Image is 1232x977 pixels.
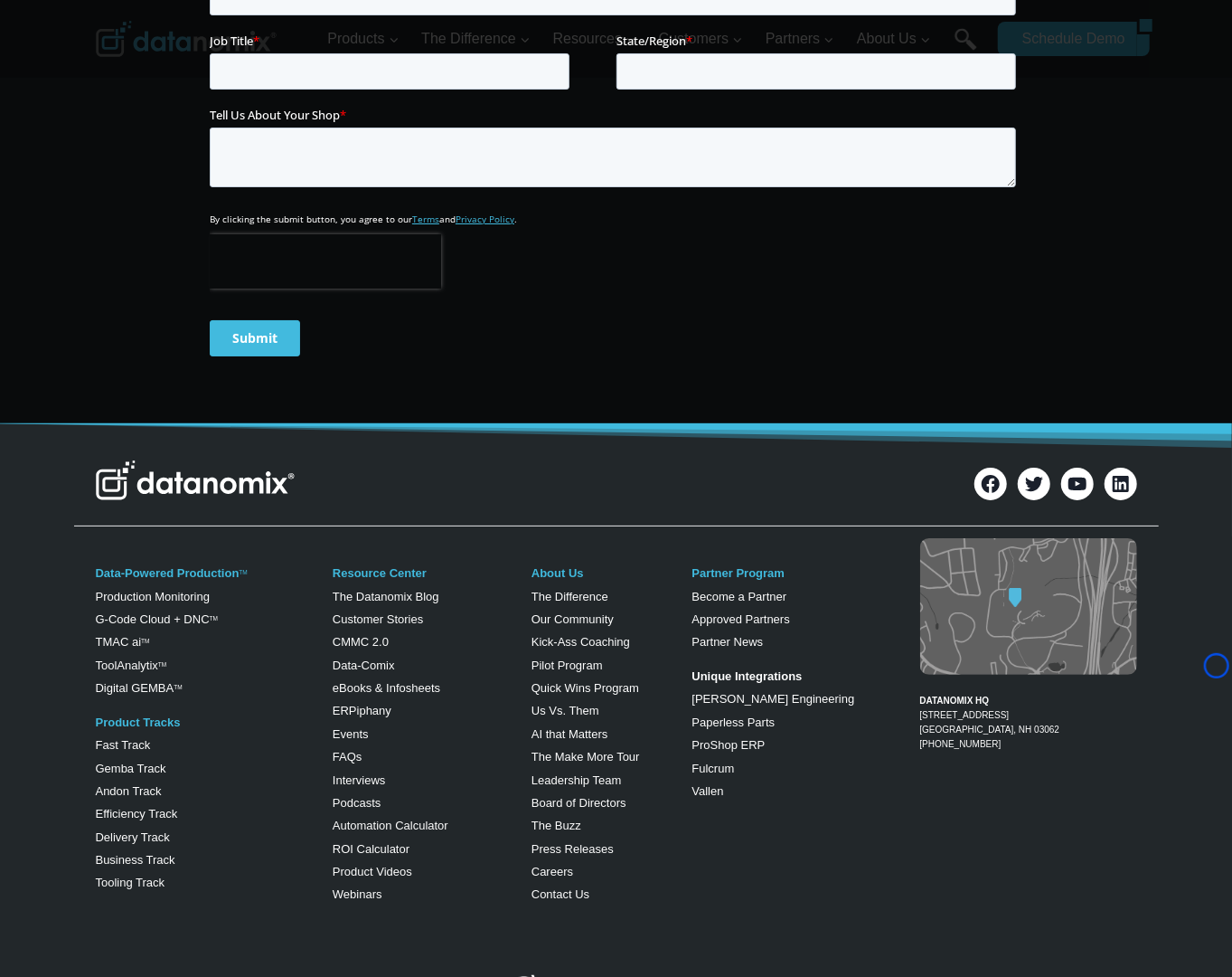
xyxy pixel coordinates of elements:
a: AI that Matters [531,727,608,741]
a: Data-Comix [333,659,395,672]
a: Automation Calculator [333,819,448,832]
span: Last Name [407,1,465,17]
iframe: Chat Widget [1142,890,1232,977]
a: Interviews [333,773,386,787]
a: Partner Program [691,566,785,580]
img: Datanomix map image [920,538,1137,675]
a: Events [333,727,369,741]
a: Contact Us [531,887,589,901]
a: Podcasts [333,796,381,810]
a: Privacy Policy [246,403,305,416]
a: Terms [202,403,230,416]
a: Pilot Program [531,659,603,672]
a: The Datanomix Blog [333,590,439,603]
a: About Us [531,566,584,580]
a: Production Monitoring [96,590,210,603]
a: Board of Directors [531,796,626,810]
a: Paperless Parts [691,716,775,729]
a: The Buzz [531,819,581,832]
a: ROI Calculator [333,842,409,856]
a: G-Code Cloud + DNCTM [96,612,218,626]
a: Approved Partners [691,612,789,626]
a: Careers [531,865,573,878]
a: Data-Powered Production [96,566,240,580]
figcaption: [PHONE_NUMBER] [920,679,1137,752]
a: Become a Partner [691,590,786,603]
a: eBooks & Infosheets [333,681,440,695]
a: Kick-Ass Coaching [531,635,630,649]
a: Fulcrum [691,762,734,775]
span: Phone number [407,75,488,91]
a: Us Vs. Them [531,704,599,717]
a: Leadership Team [531,773,622,787]
a: ProShop ERP [691,738,765,752]
iframe: Popup CTA [9,624,299,968]
a: Partner News [691,635,763,649]
a: [STREET_ADDRESS][GEOGRAPHIC_DATA], NH 03062 [920,710,1060,735]
sup: TM [210,615,218,621]
a: Webinars [333,887,382,901]
a: Customer Stories [333,612,423,626]
strong: DATANOMIX HQ [920,696,990,706]
a: FAQs [333,750,362,764]
a: Quick Wins Program [531,681,639,695]
a: TM [239,569,247,575]
strong: Unique Integrations [691,669,802,683]
a: CMMC 2.0 [333,635,389,649]
a: ERPiphany [333,704,391,717]
a: Vallen [691,784,723,798]
a: The Difference [531,590,608,603]
a: [PERSON_NAME] Engineering [691,692,854,706]
span: State/Region [407,223,476,240]
a: The Make More Tour [531,750,640,764]
a: Our Community [531,612,614,626]
a: Resource Center [333,566,427,580]
a: Product Videos [333,865,412,878]
img: Datanomix Logo [96,460,295,500]
a: Press Releases [531,842,614,856]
